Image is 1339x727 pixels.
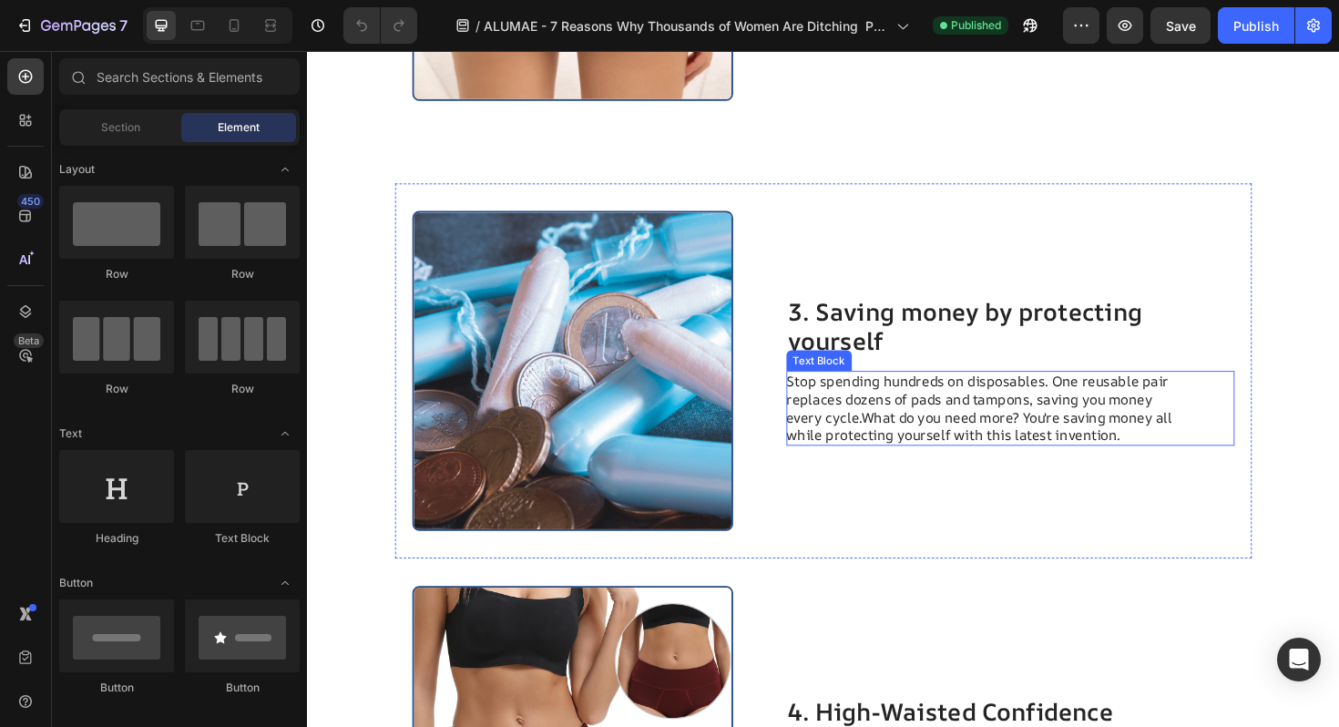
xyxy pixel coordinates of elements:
p: 7 [119,15,128,36]
div: Row [59,266,174,282]
h2: 3. Saving money by protecting yourself [507,260,983,324]
button: 7 [7,7,136,44]
div: Row [185,266,300,282]
span: Published [951,17,1001,34]
button: Publish [1218,7,1294,44]
div: Button [59,680,174,696]
span: Section [101,119,140,136]
div: Row [185,381,300,397]
div: Open Intercom Messenger [1277,638,1321,681]
div: Heading [59,530,174,547]
p: Stop spending hundreds on disposables. One reusable pair replaces dozens of pads and tampons, sav... [507,341,916,416]
input: Search Sections & Elements [59,58,300,95]
div: Text Block [511,320,573,336]
span: Save [1166,18,1196,34]
span: Toggle open [271,155,300,184]
div: 450 [17,194,44,209]
div: Publish [1233,16,1279,36]
iframe: Design area [307,51,1339,727]
button: Save [1150,7,1211,44]
span: Toggle open [271,419,300,448]
div: Beta [14,333,44,348]
span: Text [59,425,82,442]
div: Text Block [185,530,300,547]
div: Undo/Redo [343,7,417,44]
h2: 4. High-Waisted Confidence [507,682,983,717]
span: / [475,16,480,36]
span: Layout [59,161,95,178]
span: ALUMAE - 7 Reasons Why Thousands of Women Are Ditching Pads & Tampons: Period Underwear Is the Fu... [484,16,889,36]
div: Row [59,381,174,397]
span: Button [59,575,93,591]
span: Toggle open [271,568,300,598]
span: Element [218,119,260,136]
div: Button [185,680,300,696]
